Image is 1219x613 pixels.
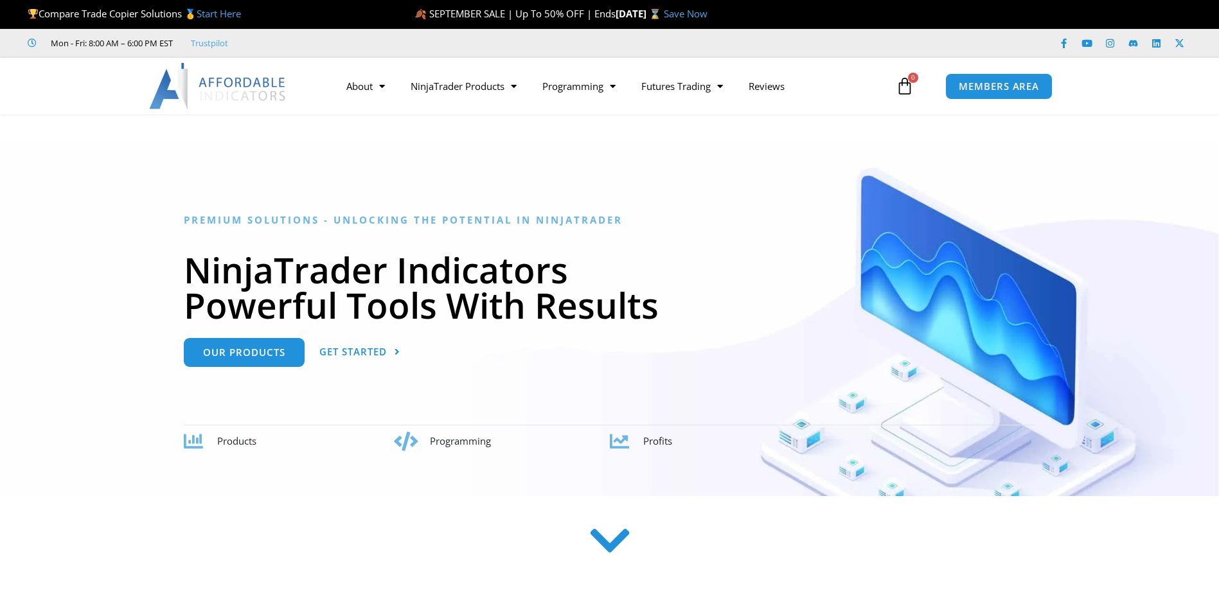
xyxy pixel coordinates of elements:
[430,434,491,447] span: Programming
[529,71,628,101] a: Programming
[28,7,241,20] span: Compare Trade Copier Solutions 🥇
[334,71,893,101] nav: Menu
[319,338,400,367] a: Get Started
[736,71,797,101] a: Reviews
[319,347,387,357] span: Get Started
[908,73,918,83] span: 0
[616,7,664,20] strong: [DATE] ⌛
[191,35,228,51] a: Trustpilot
[643,434,672,447] span: Profits
[149,63,287,109] img: LogoAI | Affordable Indicators – NinjaTrader
[414,7,616,20] span: 🍂 SEPTEMBER SALE | Up To 50% OFF | Ends
[945,73,1053,100] a: MEMBERS AREA
[664,7,707,20] a: Save Now
[184,338,305,367] a: Our Products
[28,9,38,19] img: 🏆
[334,71,398,101] a: About
[628,71,736,101] a: Futures Trading
[398,71,529,101] a: NinjaTrader Products
[959,82,1039,91] span: MEMBERS AREA
[184,252,1035,323] h1: NinjaTrader Indicators Powerful Tools With Results
[184,214,1035,226] h6: Premium Solutions - Unlocking the Potential in NinjaTrader
[197,7,241,20] a: Start Here
[217,434,256,447] span: Products
[203,348,285,357] span: Our Products
[48,35,173,51] span: Mon - Fri: 8:00 AM – 6:00 PM EST
[876,67,933,105] a: 0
